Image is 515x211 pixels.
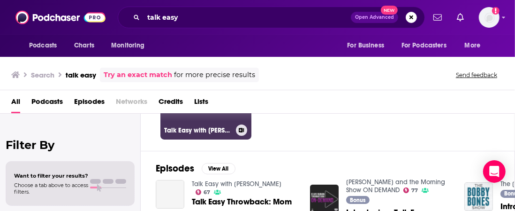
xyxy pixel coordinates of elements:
[430,9,446,25] a: Show notifications dropdown
[68,37,100,55] a: Charts
[66,70,96,79] h3: talk easy
[118,7,425,28] div: Search podcasts, credits, & more...
[458,37,492,55] button: open menu
[341,37,396,55] button: open menu
[347,39,384,52] span: For Business
[174,70,255,80] span: for more precise results
[479,7,500,28] button: Show profile menu
[164,126,232,134] h3: Talk Easy with [PERSON_NAME]
[453,9,468,25] a: Show notifications dropdown
[74,94,105,113] a: Episodes
[202,163,235,174] button: View All
[492,7,500,15] svg: Add a profile image
[479,7,500,28] img: User Profile
[192,198,292,206] a: Talk Easy Throwback: Mom
[31,94,63,113] a: Podcasts
[111,39,144,52] span: Monitoring
[411,188,418,193] span: 77
[11,94,20,113] a: All
[194,94,208,113] a: Lists
[156,180,184,209] a: Talk Easy Throwback: Mom
[403,188,418,193] a: 77
[31,70,54,79] h3: Search
[350,197,365,203] span: Bonus
[483,160,506,183] div: Open Intercom Messenger
[14,182,88,195] span: Choose a tab above to access filters.
[479,7,500,28] span: Logged in as psamuelson01
[204,190,210,195] span: 67
[355,15,394,20] span: Open Advanced
[395,37,460,55] button: open menu
[23,37,69,55] button: open menu
[453,71,500,79] button: Send feedback
[381,6,398,15] span: New
[196,189,211,195] a: 67
[14,172,88,179] span: Want to filter your results?
[104,70,172,80] a: Try an exact match
[74,39,94,52] span: Charts
[15,8,106,26] img: Podchaser - Follow, Share and Rate Podcasts
[156,163,235,174] a: EpisodesView All
[29,39,57,52] span: Podcasts
[105,37,157,55] button: open menu
[144,10,351,25] input: Search podcasts, credits, & more...
[192,180,281,188] a: Talk Easy with Sam Fragoso
[116,94,147,113] span: Networks
[346,178,445,194] a: Elvis Duran and the Morning Show ON DEMAND
[464,182,493,211] img: Introducing: Talk Easy
[351,12,398,23] button: Open AdvancedNew
[401,39,447,52] span: For Podcasters
[465,39,481,52] span: More
[156,163,194,174] h2: Episodes
[6,138,135,152] h2: Filter By
[159,94,183,113] a: Credits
